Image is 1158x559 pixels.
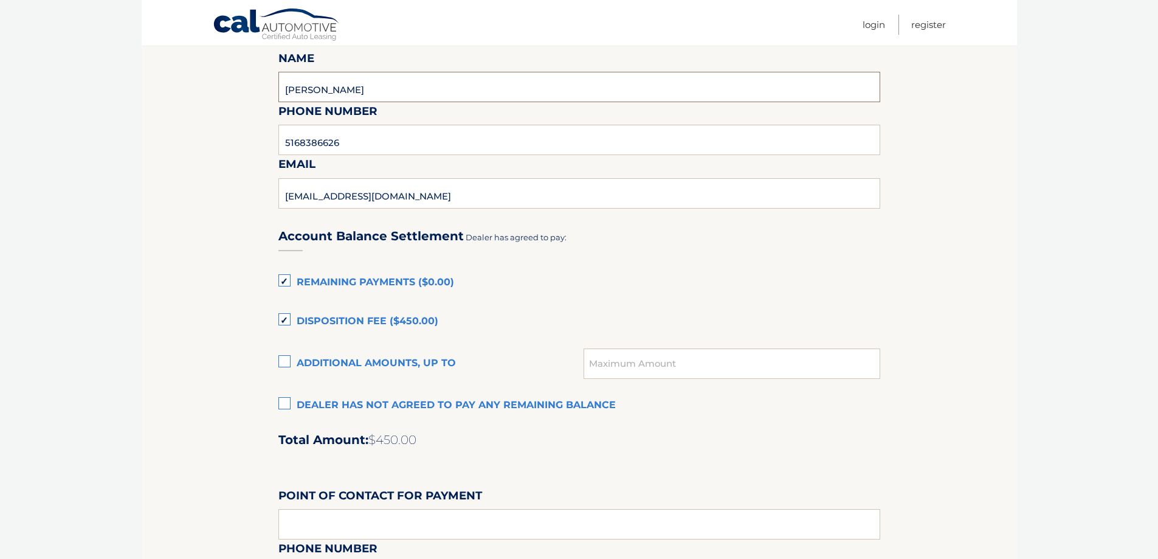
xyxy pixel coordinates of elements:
span: $450.00 [368,432,416,447]
label: Additional amounts, up to [278,352,584,376]
input: Maximum Amount [584,349,880,379]
a: Cal Automotive [213,8,340,43]
a: Login [863,15,885,35]
label: Point of Contact for Payment [278,487,482,509]
h2: Total Amount: [278,432,880,448]
h3: Account Balance Settlement [278,229,464,244]
label: Name [278,49,314,72]
label: Disposition Fee ($450.00) [278,310,880,334]
label: Email [278,155,315,178]
label: Dealer has not agreed to pay any remaining balance [278,394,880,418]
span: Dealer has agreed to pay: [466,232,567,242]
a: Register [911,15,946,35]
label: Phone Number [278,102,377,125]
label: Remaining Payments ($0.00) [278,271,880,295]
